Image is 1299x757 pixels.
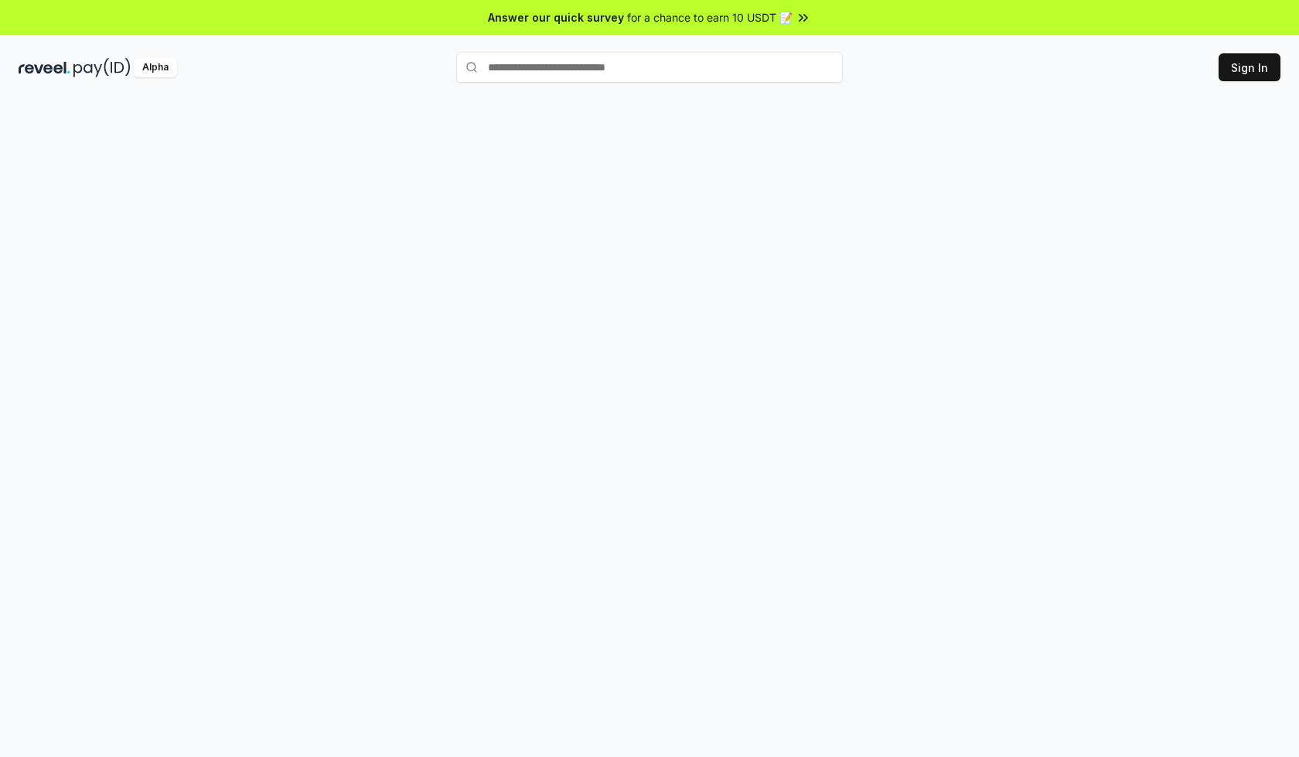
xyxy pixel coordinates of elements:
[488,9,624,26] span: Answer our quick survey
[627,9,793,26] span: for a chance to earn 10 USDT 📝
[73,58,131,77] img: pay_id
[1219,53,1280,81] button: Sign In
[134,58,177,77] div: Alpha
[19,58,70,77] img: reveel_dark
